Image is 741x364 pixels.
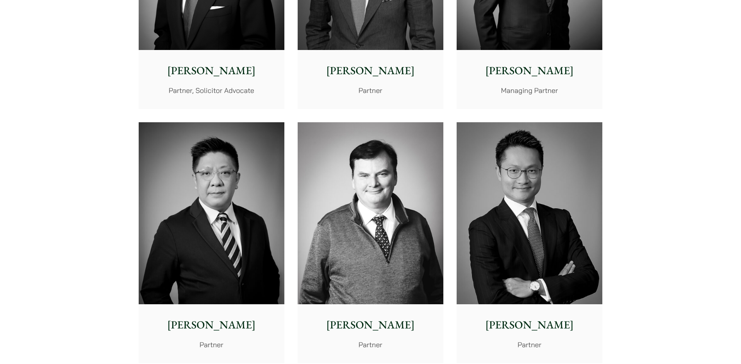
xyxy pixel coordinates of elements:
p: Managing Partner [463,85,596,96]
p: Partner [304,339,437,350]
p: [PERSON_NAME] [145,62,278,79]
p: [PERSON_NAME] [304,317,437,333]
p: [PERSON_NAME] [304,62,437,79]
p: [PERSON_NAME] [463,317,596,333]
p: Partner, Solicitor Advocate [145,85,278,96]
a: [PERSON_NAME] Partner [139,122,284,364]
a: [PERSON_NAME] Partner [298,122,443,364]
a: [PERSON_NAME] Partner [457,122,602,364]
p: Partner [463,339,596,350]
p: Partner [145,339,278,350]
p: [PERSON_NAME] [463,62,596,79]
p: Partner [304,85,437,96]
p: [PERSON_NAME] [145,317,278,333]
